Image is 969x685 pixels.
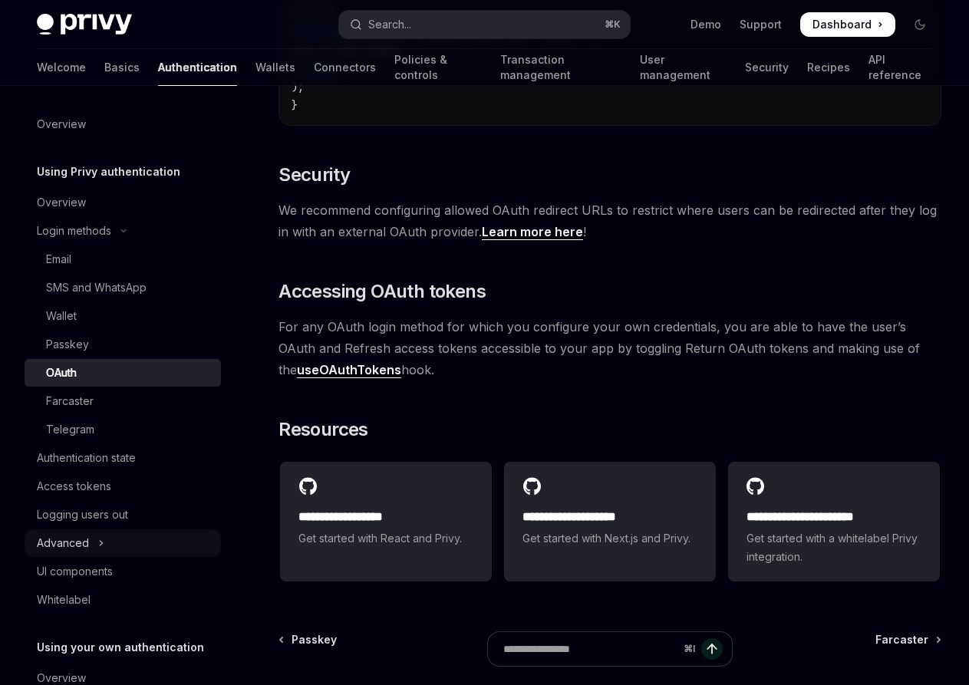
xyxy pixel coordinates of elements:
a: useOAuthTokens [297,362,401,378]
div: Authentication state [37,449,136,467]
a: Support [740,17,782,32]
a: Policies & controls [394,49,482,86]
a: Telegram [25,416,221,443]
a: API reference [868,49,932,86]
button: Toggle Login methods section [25,217,221,245]
a: OAuth [25,359,221,387]
a: UI components [25,558,221,585]
a: Passkey [25,331,221,358]
span: Get started with Next.js and Privy. [522,529,697,548]
span: Dashboard [812,17,872,32]
div: Logging users out [37,506,128,524]
a: Email [25,245,221,273]
button: Toggle dark mode [908,12,932,37]
span: Accessing OAuth tokens [279,279,486,304]
a: Authentication state [25,444,221,472]
a: Connectors [314,49,376,86]
span: } [292,98,298,112]
span: ); [292,80,304,94]
span: For any OAuth login method for which you configure your own credentials, you are able to have the... [279,316,941,380]
div: Login methods [37,222,111,240]
div: SMS and WhatsApp [46,278,147,297]
div: Email [46,250,71,268]
a: Overview [25,189,221,216]
a: Transaction management [500,49,621,86]
div: Overview [37,115,86,133]
span: Get started with React and Privy. [298,529,473,548]
div: UI components [37,562,113,581]
a: Wallet [25,302,221,330]
a: Logging users out [25,501,221,529]
a: SMS and WhatsApp [25,274,221,301]
h5: Using your own authentication [37,638,204,657]
a: User management [640,49,726,86]
div: Search... [368,15,411,34]
div: Access tokens [37,477,111,496]
a: Demo [690,17,721,32]
span: Resources [279,417,368,442]
input: Ask a question... [503,632,677,666]
div: Overview [37,193,86,212]
a: Security [745,49,789,86]
span: We recommend configuring allowed OAuth redirect URLs to restrict where users can be redirected af... [279,199,941,242]
div: Passkey [46,335,89,354]
a: Dashboard [800,12,895,37]
div: Whitelabel [37,591,91,609]
span: ⌘ K [605,18,621,31]
span: Get started with a whitelabel Privy integration. [747,529,921,566]
div: Wallet [46,307,77,325]
span: Security [279,163,350,187]
a: Access tokens [25,473,221,500]
div: Advanced [37,534,89,552]
div: Telegram [46,420,94,439]
a: Wallets [255,49,295,86]
a: Overview [25,110,221,138]
div: OAuth [46,364,77,382]
h5: Using Privy authentication [37,163,180,181]
a: Basics [104,49,140,86]
button: Send message [701,638,723,660]
a: Authentication [158,49,237,86]
a: Learn more here [482,224,583,240]
a: Welcome [37,49,86,86]
a: Farcaster [25,387,221,415]
a: Recipes [807,49,850,86]
img: dark logo [37,14,132,35]
a: Whitelabel [25,586,221,614]
div: Farcaster [46,392,94,410]
button: Open search [339,11,629,38]
button: Toggle Advanced section [25,529,221,557]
